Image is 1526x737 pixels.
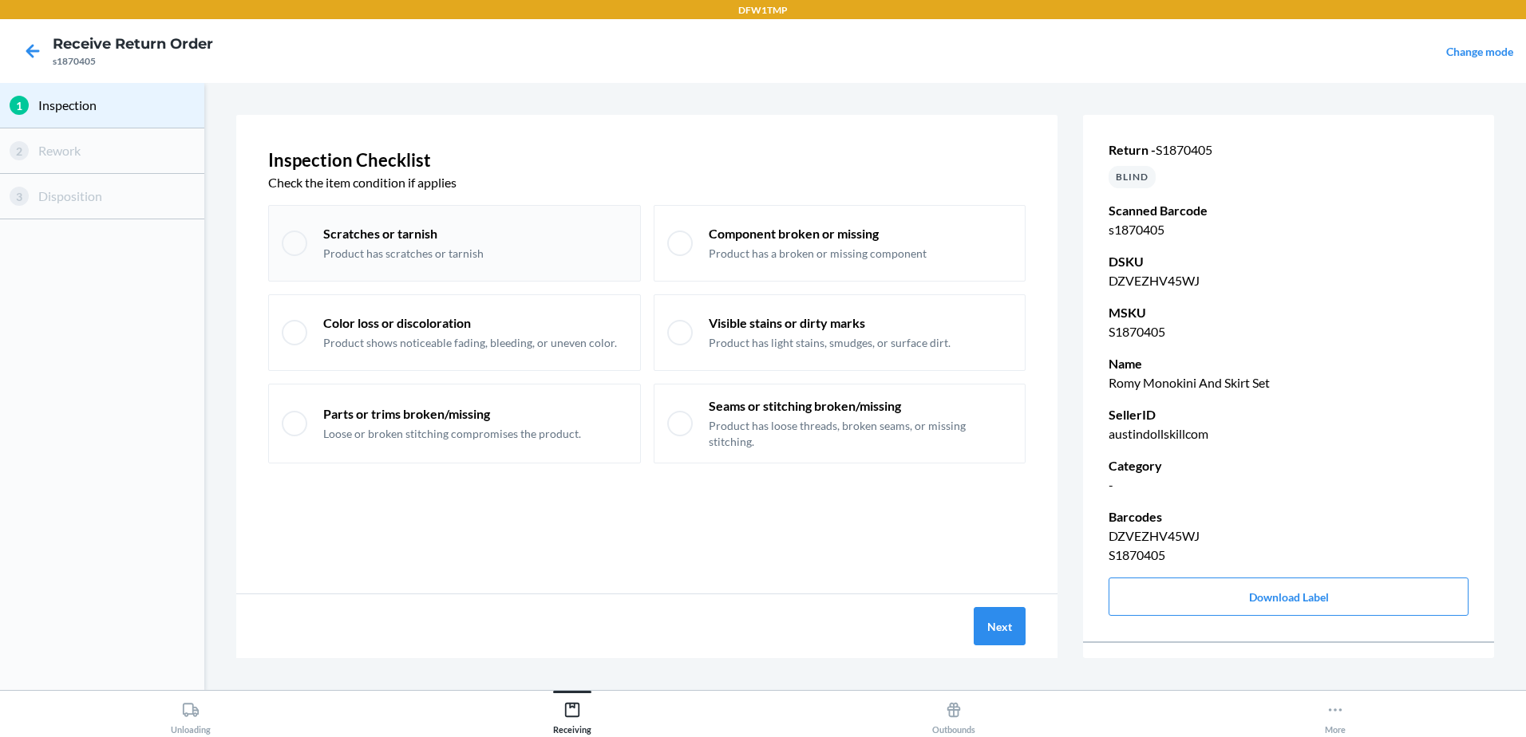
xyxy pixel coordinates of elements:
[709,397,1013,415] p: Seams or stitching broken/missing
[1109,166,1156,188] div: BLIND
[1109,577,1469,616] button: Download Label
[323,426,581,442] p: Loose or broken stitching compromises the product.
[709,418,1013,449] p: Product has loose threads, broken seams, or missing stitching.
[738,3,788,18] p: DFW1TMP
[10,141,29,160] div: 2
[381,691,763,735] button: Receiving
[1109,526,1469,546] p: DZVEZHV45WJ
[10,96,29,115] div: 1
[323,335,617,351] p: Product shows noticeable fading, bleeding, or uneven color.
[1109,140,1469,160] p: Return -
[709,246,927,262] p: Product has a broken or missing component
[1109,405,1469,424] p: SellerID
[932,695,975,735] div: Outbounds
[53,33,213,54] h4: Receive Return Order
[1109,475,1469,495] p: -
[1109,220,1469,239] p: s1870405
[171,695,211,735] div: Unloading
[10,187,29,206] div: 3
[1325,695,1346,735] div: More
[38,141,195,160] p: Rework
[1109,201,1469,220] p: Scanned Barcode
[553,695,591,735] div: Receiving
[323,405,581,423] p: Parts or trims broken/missing
[38,187,195,206] p: Disposition
[268,147,1026,173] p: Inspection Checklist
[1109,322,1469,341] p: S1870405
[1109,424,1469,443] p: austindollskillcom
[1109,354,1469,373] p: Name
[323,246,484,262] p: Product has scratches or tarnish
[709,225,927,242] p: Component broken or missing
[709,314,951,332] p: Visible stains or dirty marks
[1109,507,1469,526] p: Barcodes
[974,607,1026,645] button: Next
[1109,546,1469,565] p: S1870405
[1109,456,1469,475] p: Category
[323,225,484,242] p: Scratches or tarnish
[1156,142,1212,157] span: s1870405
[1144,691,1526,735] button: More
[1109,303,1469,322] p: MSKU
[323,314,617,332] p: Color loss or discoloration
[1109,252,1469,271] p: DSKU
[38,96,195,115] p: Inspection
[763,691,1144,735] button: Outbounds
[268,173,1026,192] p: Check the item condition if applies
[53,54,213,69] div: s1870405
[709,335,951,351] p: Product has light stains, smudges, or surface dirt.
[1109,271,1469,290] p: DZVEZHV45WJ
[1109,373,1469,392] p: Romy Monokini And Skirt Set
[1446,45,1513,58] a: Change mode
